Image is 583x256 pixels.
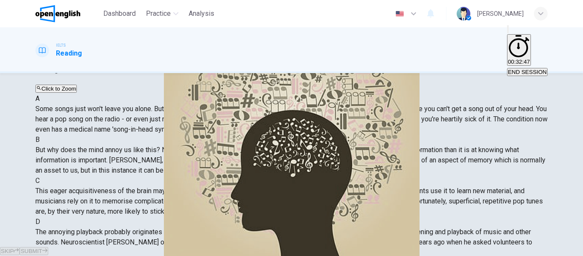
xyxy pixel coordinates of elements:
[507,34,531,66] button: 00:32:47
[394,11,405,17] img: en
[143,6,182,21] button: Practice
[35,5,80,22] img: OpenEnglish logo
[146,9,171,19] span: Practice
[508,69,547,75] span: END SESSION
[508,59,530,65] span: 00:32:47
[185,6,218,21] button: Analysis
[507,34,548,67] div: Hide
[103,9,136,19] span: Dashboard
[100,6,139,21] button: Dashboard
[56,42,66,48] span: IELTS
[477,9,524,19] div: [PERSON_NAME]
[35,5,100,22] a: OpenEnglish logo
[56,48,82,59] h1: Reading
[507,24,548,34] div: Mute
[189,9,214,19] span: Analysis
[457,7,470,21] img: Profile picture
[507,68,548,76] button: END SESSION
